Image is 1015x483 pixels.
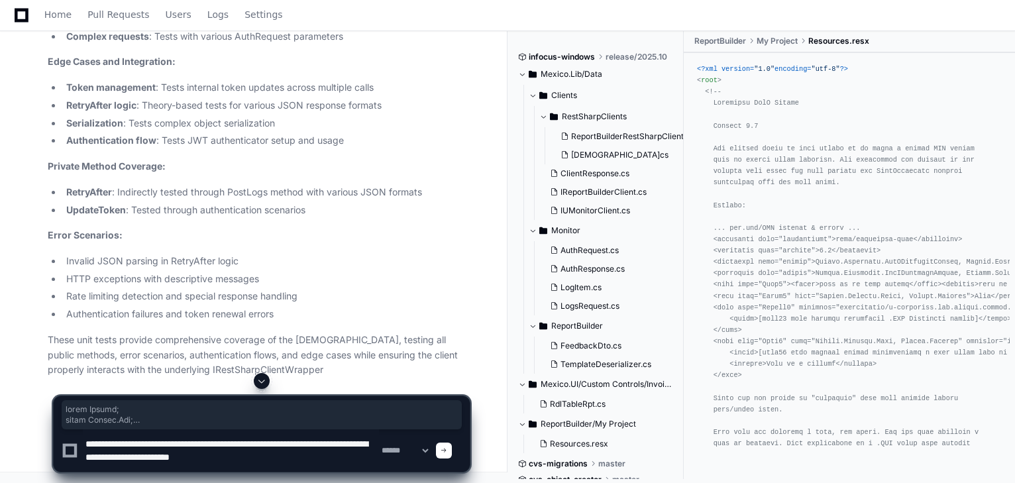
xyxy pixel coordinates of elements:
span: infocus-windows [529,52,595,62]
span: ReportBuilder [551,321,603,331]
strong: Token management [66,81,156,93]
span: AuthRequest.cs [561,245,619,256]
li: : Theory-based tests for various JSON response formats [62,98,470,113]
span: Resources.resx [808,36,869,46]
li: : Tests JWT authenticator setup and usage [62,133,470,148]
span: Pull Requests [87,11,149,19]
li: : Indirectly tested through PostLogs method with various JSON formats [62,185,470,200]
span: Clients [551,90,577,101]
span: Users [166,11,191,19]
button: RestSharpClients [539,106,695,127]
li: HTTP exceptions with descriptive messages [62,272,470,287]
svg: Directory [539,87,547,103]
span: RestSharpClients [562,111,627,122]
span: AuthResponse.cs [561,264,625,274]
button: TemplateDeserializer.cs [545,355,676,374]
p: These unit tests provide comprehensive coverage of the [DEMOGRAPHIC_DATA], testing all public met... [48,333,470,378]
strong: RetryAfter [66,186,112,197]
button: IReportBuilderClient.cs [545,183,687,201]
span: < > [697,76,721,84]
span: Home [44,11,72,19]
span: IReportBuilderClient.cs [561,187,647,197]
span: ReportBuilder [694,36,746,46]
button: LogsRequest.cs [545,297,676,315]
svg: Directory [539,223,547,239]
strong: Complex requests [66,30,149,42]
strong: Serialization [66,117,123,129]
strong: Error Scenarios: [48,229,123,241]
button: Clients [529,85,684,106]
span: Mexico.Lib/Data [541,69,602,80]
span: Logs [207,11,229,19]
span: release/2025.10 [606,52,667,62]
button: LogItem.cs [545,278,676,297]
span: IUMonitorClient.cs [561,205,630,216]
span: My Project [757,36,798,46]
button: AuthResponse.cs [545,260,676,278]
svg: Directory [539,318,547,334]
span: ReportBuilderRestSharpClient.cs [571,131,694,142]
span: LogItem.cs [561,282,602,293]
span: Settings [244,11,282,19]
span: FeedbackDto.cs [561,341,621,351]
span: "utf-8" [812,65,840,73]
span: [DEMOGRAPHIC_DATA]cs [571,150,668,160]
li: Rate limiting detection and special response handling [62,289,470,304]
button: ReportBuilderRestSharpClient.cs [555,127,694,146]
strong: Private Method Coverage: [48,160,166,172]
li: Authentication failures and token renewal errors [62,307,470,322]
span: TemplateDeserializer.cs [561,359,651,370]
span: ClientResponse.cs [561,168,629,179]
li: : Tests complex object serialization [62,116,470,131]
span: "1.0" [754,65,775,73]
li: : Tests with various AuthRequest parameters [62,29,470,44]
strong: Authentication flow [66,134,156,146]
li: : Tested through authentication scenarios [62,203,470,218]
svg: Directory [550,109,558,125]
button: Monitor [529,220,684,241]
strong: UpdateToken [66,204,126,215]
span: Monitor [551,225,580,236]
strong: RetryAfter logic [66,99,136,111]
button: AuthRequest.cs [545,241,676,260]
strong: Edge Cases and Integration: [48,56,176,67]
span: <?xml version= encoding= ?> [697,65,848,73]
button: IUMonitorClient.cs [545,201,687,220]
span: lorem Ipsumd; sitam Consec.Adi; elits Doeius.Tem; incid Utlabo.Etd.Magn.Aliquae.AdmiNimveNiamqui;... [66,404,458,425]
svg: Directory [529,66,537,82]
span: LogsRequest.cs [561,301,619,311]
button: Mexico.Lib/Data [518,64,674,85]
li: : Tests internal token updates across multiple calls [62,80,470,95]
button: FeedbackDto.cs [545,337,676,355]
span: root [701,76,718,84]
li: Invalid JSON parsing in RetryAfter logic [62,254,470,269]
button: [DEMOGRAPHIC_DATA]cs [555,146,694,164]
button: ClientResponse.cs [545,164,687,183]
button: ReportBuilder [529,315,684,337]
